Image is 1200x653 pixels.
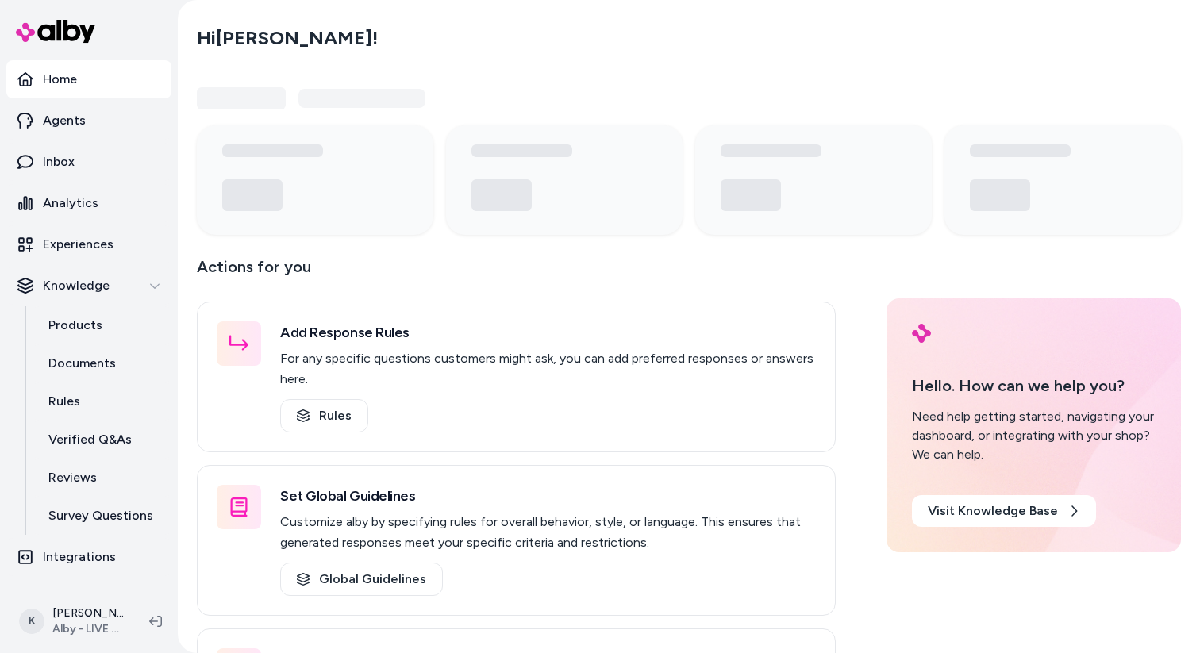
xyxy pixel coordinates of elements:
a: Products [33,306,171,344]
p: For any specific questions customers might ask, you can add preferred responses or answers here. [280,348,816,390]
p: Verified Q&As [48,430,132,449]
h3: Set Global Guidelines [280,485,816,507]
a: Inbox [6,143,171,181]
a: Rules [33,382,171,421]
span: Alby - LIVE on [DOMAIN_NAME] [52,621,124,637]
a: Verified Q&As [33,421,171,459]
img: alby Logo [16,20,95,43]
a: Experiences [6,225,171,263]
p: Documents [48,354,116,373]
a: Reviews [33,459,171,497]
p: Hello. How can we help you? [912,374,1156,398]
a: Agents [6,102,171,140]
p: Experiences [43,235,113,254]
button: Knowledge [6,267,171,305]
p: Knowledge [43,276,110,295]
h3: Add Response Rules [280,321,816,344]
p: Integrations [43,547,116,567]
a: Rules [280,399,368,432]
p: Analytics [43,194,98,213]
a: Analytics [6,184,171,222]
a: Integrations [6,538,171,576]
p: Agents [43,111,86,130]
p: Survey Questions [48,506,153,525]
a: Global Guidelines [280,563,443,596]
p: Customize alby by specifying rules for overall behavior, style, or language. This ensures that ge... [280,512,816,553]
p: [PERSON_NAME] [52,605,124,621]
div: Need help getting started, navigating your dashboard, or integrating with your shop? We can help. [912,407,1156,464]
p: Rules [48,392,80,411]
a: Documents [33,344,171,382]
p: Inbox [43,152,75,171]
img: alby Logo [912,324,931,343]
p: Products [48,316,102,335]
a: Home [6,60,171,98]
p: Actions for you [197,254,836,292]
h2: Hi [PERSON_NAME] ! [197,26,378,50]
a: Survey Questions [33,497,171,535]
button: K[PERSON_NAME]Alby - LIVE on [DOMAIN_NAME] [10,596,137,647]
span: K [19,609,44,634]
a: Visit Knowledge Base [912,495,1096,527]
p: Home [43,70,77,89]
p: Reviews [48,468,97,487]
